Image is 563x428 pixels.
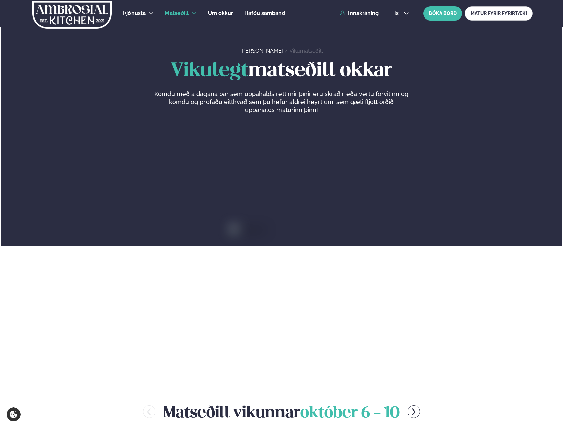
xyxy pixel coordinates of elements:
[171,62,248,80] span: Vikulegt
[340,10,379,16] a: Innskráning
[465,6,533,21] a: MATUR FYRIR FYRIRTÆKI
[289,48,323,54] a: Vikumatseðill
[7,407,21,421] a: Cookie settings
[208,9,233,17] a: Um okkur
[389,11,414,16] button: is
[143,405,155,418] button: menu-btn-left
[300,406,400,421] span: október 6 - 10
[285,48,289,54] span: /
[208,10,233,16] span: Um okkur
[154,90,409,114] p: Komdu með á dagana þar sem uppáhalds réttirnir þínir eru skráðir, eða vertu forvitinn og komdu og...
[30,60,532,82] h1: matseðill okkar
[123,10,146,16] span: Þjónusta
[423,6,462,21] button: BÓKA BORÐ
[244,9,285,17] a: Hafðu samband
[240,48,283,54] a: [PERSON_NAME]
[32,1,112,29] img: logo
[163,401,400,423] h2: Matseðill vikunnar
[394,11,401,16] span: is
[165,10,189,16] span: Matseðill
[408,405,420,418] button: menu-btn-right
[244,10,285,16] span: Hafðu samband
[123,9,146,17] a: Þjónusta
[165,9,189,17] a: Matseðill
